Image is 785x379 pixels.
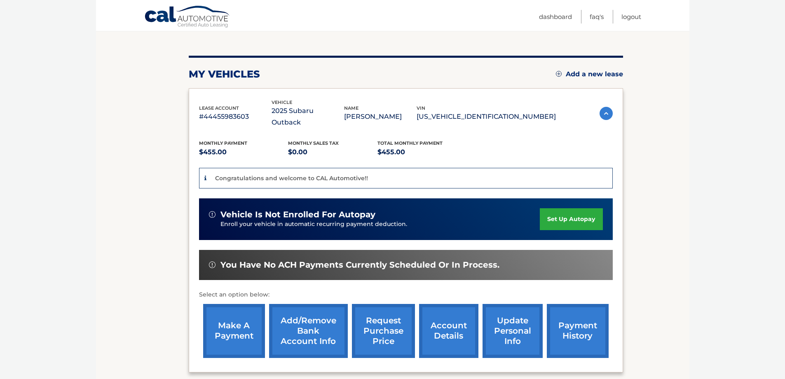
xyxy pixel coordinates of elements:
[377,140,443,146] span: Total Monthly Payment
[269,304,348,358] a: Add/Remove bank account info
[344,105,359,111] span: name
[199,105,239,111] span: lease account
[209,261,216,268] img: alert-white.svg
[272,105,344,128] p: 2025 Subaru Outback
[621,10,641,24] a: Logout
[540,208,602,230] a: set up autopay
[417,105,425,111] span: vin
[209,211,216,218] img: alert-white.svg
[203,304,265,358] a: make a payment
[199,290,613,300] p: Select an option below:
[272,99,292,105] span: vehicle
[539,10,572,24] a: Dashboard
[352,304,415,358] a: request purchase price
[288,146,377,158] p: $0.00
[590,10,604,24] a: FAQ's
[556,71,562,77] img: add.svg
[417,111,556,122] p: [US_VEHICLE_IDENTIFICATION_NUMBER]
[199,140,247,146] span: Monthly Payment
[220,260,499,270] span: You have no ACH payments currently scheduled or in process.
[344,111,417,122] p: [PERSON_NAME]
[144,5,231,29] a: Cal Automotive
[377,146,467,158] p: $455.00
[199,111,272,122] p: #44455983603
[600,107,613,120] img: accordion-active.svg
[199,146,288,158] p: $455.00
[556,70,623,78] a: Add a new lease
[288,140,339,146] span: Monthly sales Tax
[483,304,543,358] a: update personal info
[220,210,375,220] span: vehicle is not enrolled for autopay
[220,220,540,229] p: Enroll your vehicle in automatic recurring payment deduction.
[215,174,368,182] p: Congratulations and welcome to CAL Automotive!!
[189,68,260,80] h2: my vehicles
[547,304,609,358] a: payment history
[419,304,478,358] a: account details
